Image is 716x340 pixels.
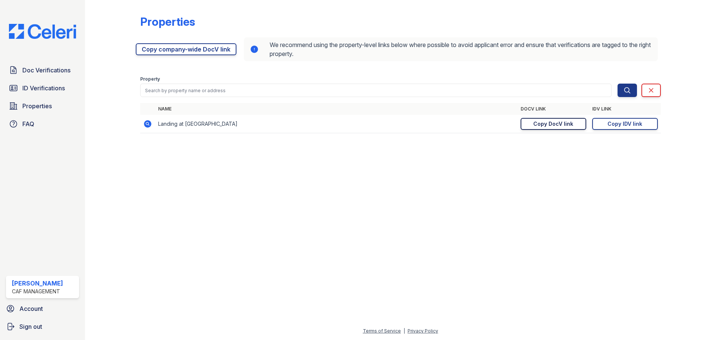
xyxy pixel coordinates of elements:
th: IDV Link [589,103,661,115]
label: Property [140,76,160,82]
div: [PERSON_NAME] [12,279,63,288]
span: FAQ [22,119,34,128]
a: Copy IDV link [592,118,658,130]
img: CE_Logo_Blue-a8612792a0a2168367f1c8372b55b34899dd931a85d93a1a3d3e32e68fde9ad4.png [3,24,82,39]
div: Properties [140,15,195,28]
input: Search by property name or address [140,84,612,97]
th: Name [155,103,518,115]
span: ID Verifications [22,84,65,93]
span: Properties [22,102,52,110]
a: Doc Verifications [6,63,79,78]
a: Copy DocV link [521,118,586,130]
span: Account [19,304,43,313]
div: We recommend using the property-level links below where possible to avoid applicant error and ens... [244,37,658,61]
span: Doc Verifications [22,66,70,75]
a: FAQ [6,116,79,131]
a: Account [3,301,82,316]
div: | [403,328,405,334]
div: Copy DocV link [533,120,573,128]
a: Sign out [3,319,82,334]
a: Copy company-wide DocV link [136,43,236,55]
a: Properties [6,99,79,113]
div: CAF Management [12,288,63,295]
a: Terms of Service [363,328,401,334]
th: DocV Link [518,103,589,115]
span: Sign out [19,322,42,331]
div: Copy IDV link [607,120,642,128]
td: Landing at [GEOGRAPHIC_DATA] [155,115,518,133]
a: ID Verifications [6,81,79,96]
a: Privacy Policy [408,328,438,334]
